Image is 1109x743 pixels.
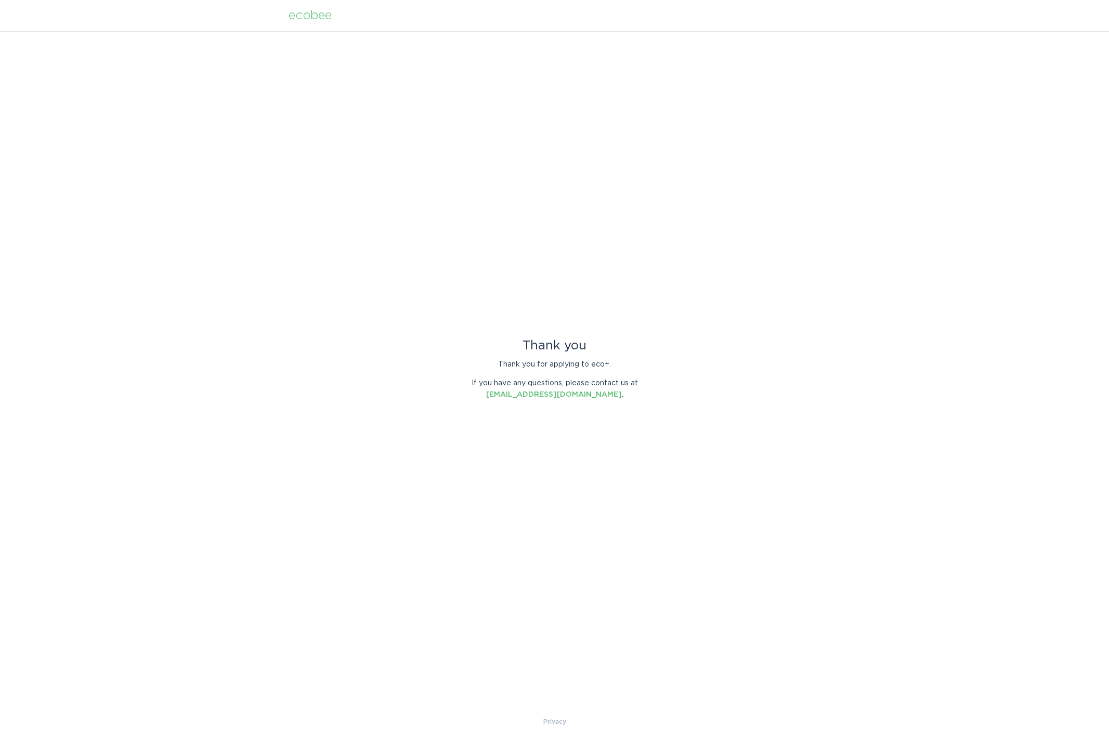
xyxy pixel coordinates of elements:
[543,716,566,727] a: Privacy Policy & Terms of Use
[486,391,622,398] a: [EMAIL_ADDRESS][DOMAIN_NAME]
[464,340,646,351] div: Thank you
[464,359,646,370] p: Thank you for applying to eco+.
[464,377,646,400] p: If you have any questions, please contact us at .
[289,10,332,21] div: ecobee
